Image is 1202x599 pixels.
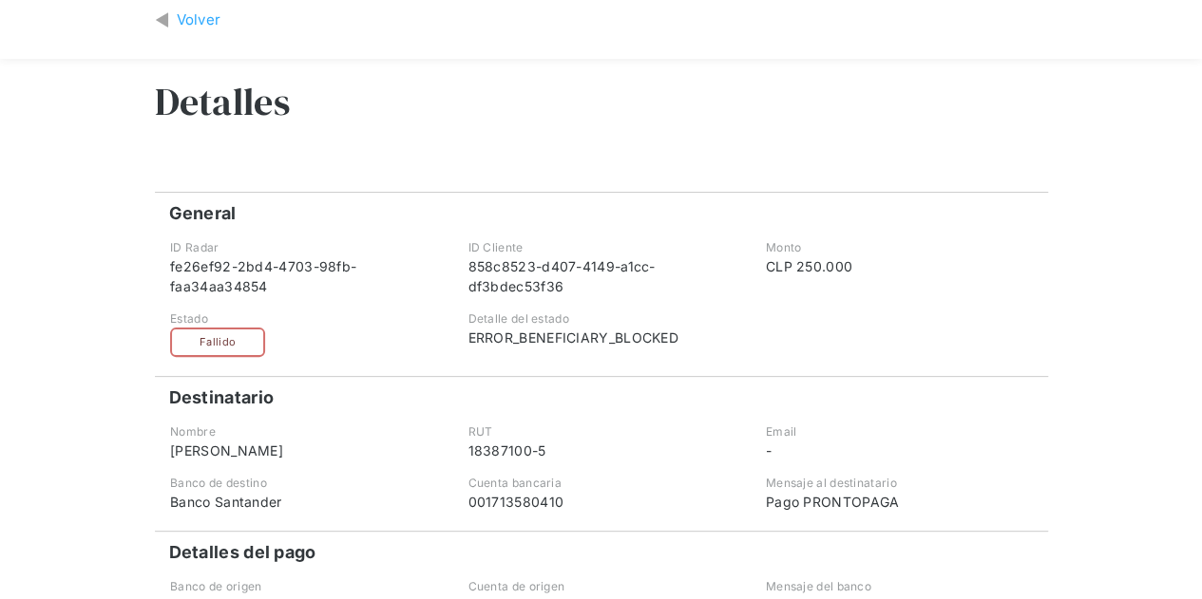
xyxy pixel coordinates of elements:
[766,578,1032,595] div: Mensaje del banco
[467,492,734,512] div: 001713580410
[170,239,436,256] div: ID Radar
[169,202,237,225] h4: General
[170,440,436,460] div: [PERSON_NAME]
[766,440,1032,460] div: -
[467,440,734,460] div: 18387100-5
[766,256,1032,276] div: CLP 250.000
[766,492,1032,512] div: Pago PRONTOPAGA
[155,9,221,31] a: Volver
[170,475,436,492] div: Banco de destino
[155,78,290,125] h3: Detalles
[169,541,316,564] h4: Detalles del pago
[467,310,734,328] div: Detalle del estado
[177,9,221,31] div: Volver
[170,256,436,296] div: fe26ef92-2bd4-4703-98fb-faa34aa34854
[766,423,1032,440] div: Email
[467,475,734,492] div: Cuenta bancaria
[467,328,734,347] div: ERROR_BENEFICIARY_BLOCKED
[467,239,734,256] div: ID Cliente
[170,423,436,440] div: Nombre
[766,475,1032,492] div: Mensaje al destinatario
[170,310,436,328] div: Estado
[467,423,734,440] div: RUT
[467,256,734,296] div: 858c8523-d407-4149-a1cc-df3bdec53f36
[170,578,436,595] div: Banco de origen
[766,239,1032,256] div: Monto
[170,328,265,357] div: Fallido
[169,386,275,409] h4: Destinatario
[467,578,734,595] div: Cuenta de origen
[170,492,436,512] div: Banco Santander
